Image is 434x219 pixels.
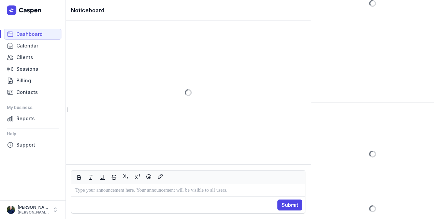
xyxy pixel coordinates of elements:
div: [PERSON_NAME][EMAIL_ADDRESS][DOMAIN_NAME][PERSON_NAME] [18,210,49,215]
div: [PERSON_NAME] [18,205,49,210]
span: Contacts [16,88,38,96]
div: My business [7,102,59,113]
span: Billing [16,77,31,85]
span: Sessions [16,65,38,73]
span: Calendar [16,42,38,50]
span: Clients [16,53,33,61]
span: Submit [281,201,298,209]
span: Reports [16,114,35,123]
button: Submit [277,200,302,210]
span: Dashboard [16,30,43,38]
div: Help [7,128,59,139]
span: Support [16,141,35,149]
img: User profile image [7,206,15,214]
